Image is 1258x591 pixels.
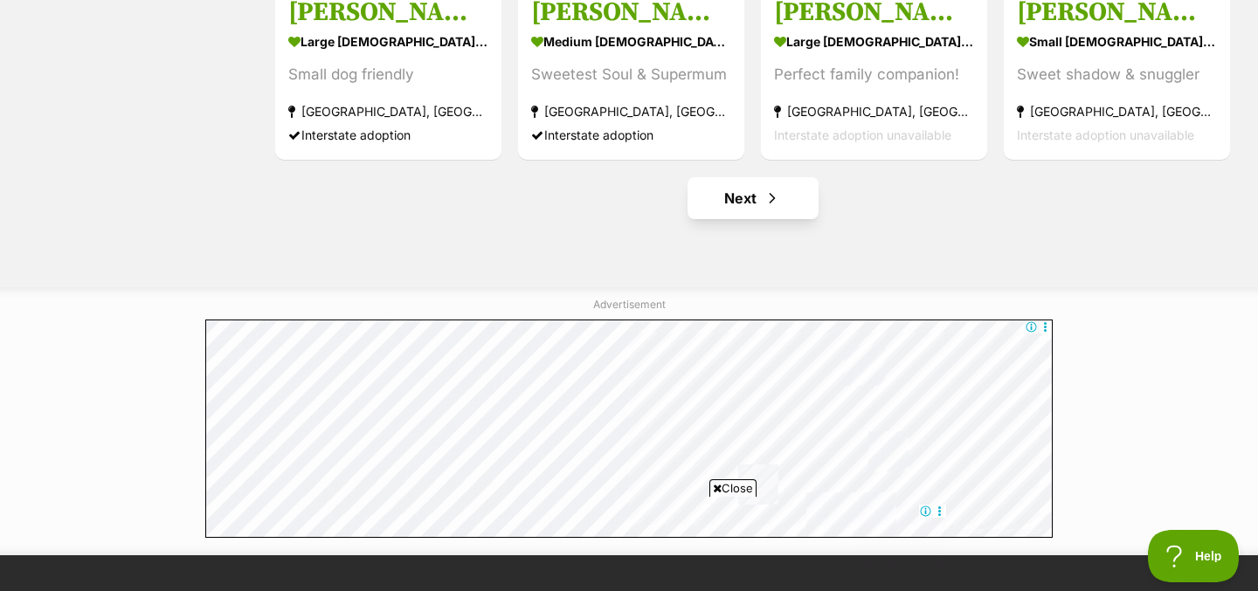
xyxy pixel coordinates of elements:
div: [GEOGRAPHIC_DATA], [GEOGRAPHIC_DATA] [1017,100,1217,123]
span: Interstate adoption unavailable [1017,127,1194,142]
span: Close [709,479,757,497]
nav: Pagination [273,177,1232,219]
div: [GEOGRAPHIC_DATA], [GEOGRAPHIC_DATA] [531,100,731,123]
div: small [DEMOGRAPHIC_DATA] Dog [1017,29,1217,54]
iframe: Advertisement [311,504,947,582]
div: large [DEMOGRAPHIC_DATA] Dog [288,29,488,54]
div: Sweet shadow & snuggler [1017,63,1217,86]
a: Next page [688,177,819,219]
div: Interstate adoption [288,123,488,147]
span: Interstate adoption unavailable [774,127,951,142]
iframe: Advertisement [205,320,1053,538]
div: Sweetest Soul & Supermum [531,63,731,86]
div: Perfect family companion! [774,63,974,86]
iframe: Help Scout Beacon - Open [1148,530,1241,582]
div: Interstate adoption [531,123,731,147]
div: [GEOGRAPHIC_DATA], [GEOGRAPHIC_DATA] [774,100,974,123]
div: [GEOGRAPHIC_DATA], [GEOGRAPHIC_DATA] [288,100,488,123]
div: large [DEMOGRAPHIC_DATA] Dog [774,29,974,54]
div: Small dog friendly [288,63,488,86]
div: medium [DEMOGRAPHIC_DATA] Dog [531,29,731,54]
